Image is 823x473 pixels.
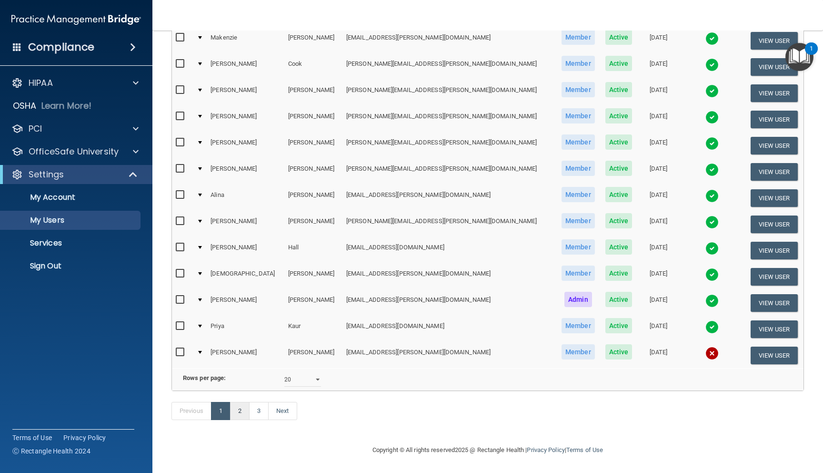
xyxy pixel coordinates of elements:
[284,237,342,264] td: Hall
[207,28,284,54] td: Makenzie
[751,32,798,50] button: View User
[566,446,603,453] a: Terms of Use
[705,242,719,255] img: tick.e7d51cea.svg
[63,433,106,442] a: Privacy Policy
[705,216,719,229] img: tick.e7d51cea.svg
[562,161,595,176] span: Member
[207,211,284,237] td: [PERSON_NAME]
[751,189,798,207] button: View User
[637,237,679,264] td: [DATE]
[207,80,284,106] td: [PERSON_NAME]
[207,342,284,368] td: [PERSON_NAME]
[28,41,94,54] h4: Compliance
[11,77,139,89] a: HIPAA
[605,344,632,360] span: Active
[207,106,284,133] td: [PERSON_NAME]
[705,347,719,360] img: cross.ca9f0e7f.svg
[562,82,595,97] span: Member
[562,134,595,150] span: Member
[637,185,679,211] td: [DATE]
[605,292,632,307] span: Active
[207,54,284,80] td: [PERSON_NAME]
[705,163,719,176] img: tick.e7d51cea.svg
[6,261,136,271] p: Sign Out
[12,446,90,456] span: Ⓒ Rectangle Health 2024
[705,84,719,98] img: tick.e7d51cea.svg
[637,159,679,185] td: [DATE]
[605,187,632,202] span: Active
[6,216,136,225] p: My Users
[705,58,719,72] img: tick.e7d51cea.svg
[562,56,595,71] span: Member
[751,163,798,181] button: View User
[562,344,595,360] span: Member
[342,106,556,133] td: [PERSON_NAME][EMAIL_ADDRESS][PERSON_NAME][DOMAIN_NAME]
[6,193,136,202] p: My Account
[810,49,813,61] div: 1
[562,187,595,202] span: Member
[705,268,719,281] img: tick.e7d51cea.svg
[751,58,798,76] button: View User
[207,133,284,159] td: [PERSON_NAME]
[562,239,595,255] span: Member
[705,294,719,308] img: tick.e7d51cea.svg
[284,185,342,211] td: [PERSON_NAME]
[29,146,119,157] p: OfficeSafe University
[605,213,632,228] span: Active
[342,185,556,211] td: [EMAIL_ADDRESS][PERSON_NAME][DOMAIN_NAME]
[605,56,632,71] span: Active
[29,169,64,180] p: Settings
[637,28,679,54] td: [DATE]
[637,211,679,237] td: [DATE]
[11,123,139,134] a: PCI
[342,159,556,185] td: [PERSON_NAME][EMAIL_ADDRESS][PERSON_NAME][DOMAIN_NAME]
[605,239,632,255] span: Active
[284,316,342,342] td: Kaur
[11,10,141,29] img: PMB logo
[284,290,342,316] td: [PERSON_NAME]
[751,242,798,259] button: View User
[284,106,342,133] td: [PERSON_NAME]
[29,123,42,134] p: PCI
[249,402,269,420] a: 3
[637,80,679,106] td: [DATE]
[284,159,342,185] td: [PERSON_NAME]
[705,189,719,203] img: tick.e7d51cea.svg
[207,237,284,264] td: [PERSON_NAME]
[705,137,719,150] img: tick.e7d51cea.svg
[527,446,564,453] a: Privacy Policy
[284,54,342,80] td: Cook
[41,100,92,112] p: Learn More!
[605,30,632,45] span: Active
[171,402,211,420] a: Previous
[284,133,342,159] td: [PERSON_NAME]
[342,264,556,290] td: [EMAIL_ADDRESS][PERSON_NAME][DOMAIN_NAME]
[12,433,52,442] a: Terms of Use
[230,402,250,420] a: 2
[13,100,37,112] p: OSHA
[342,290,556,316] td: [EMAIL_ADDRESS][PERSON_NAME][DOMAIN_NAME]
[284,28,342,54] td: [PERSON_NAME]
[268,402,297,420] a: Next
[183,374,226,381] b: Rows per page:
[658,405,812,443] iframe: Drift Widget Chat Controller
[562,213,595,228] span: Member
[705,320,719,334] img: tick.e7d51cea.svg
[342,211,556,237] td: [PERSON_NAME][EMAIL_ADDRESS][PERSON_NAME][DOMAIN_NAME]
[342,28,556,54] td: [EMAIL_ADDRESS][PERSON_NAME][DOMAIN_NAME]
[284,342,342,368] td: [PERSON_NAME]
[751,268,798,286] button: View User
[342,80,556,106] td: [PERSON_NAME][EMAIL_ADDRESS][PERSON_NAME][DOMAIN_NAME]
[284,264,342,290] td: [PERSON_NAME]
[637,316,679,342] td: [DATE]
[342,316,556,342] td: [EMAIL_ADDRESS][DOMAIN_NAME]
[562,266,595,281] span: Member
[29,77,53,89] p: HIPAA
[751,294,798,312] button: View User
[284,80,342,106] td: [PERSON_NAME]
[605,82,632,97] span: Active
[11,169,138,180] a: Settings
[562,318,595,333] span: Member
[637,106,679,133] td: [DATE]
[705,111,719,124] img: tick.e7d51cea.svg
